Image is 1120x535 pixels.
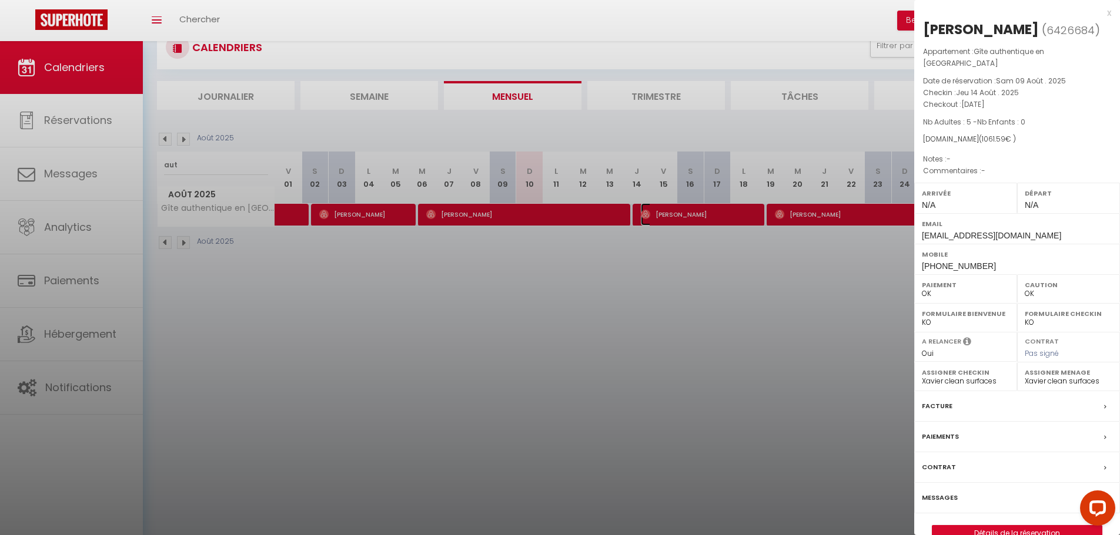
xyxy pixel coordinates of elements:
p: Notes : [923,153,1111,165]
p: Appartement : [923,46,1111,69]
span: 6426684 [1047,23,1095,38]
span: N/A [1025,200,1038,210]
label: Contrat [922,461,956,473]
span: ( ) [1042,22,1100,38]
label: Formulaire Checkin [1025,308,1112,319]
label: Contrat [1025,337,1059,344]
div: [DOMAIN_NAME] [923,134,1111,145]
label: Paiement [922,279,1009,291]
span: [PHONE_NUMBER] [922,261,996,271]
span: Nb Enfants : 0 [977,117,1025,127]
label: Facture [922,400,952,412]
iframe: LiveChat chat widget [1071,486,1120,535]
label: Email [922,218,1112,230]
span: - [947,154,951,164]
label: Caution [1025,279,1112,291]
p: Date de réservation : [923,75,1111,87]
span: Jeu 14 Août . 2025 [956,88,1019,97]
label: Formulaire Bienvenue [922,308,1009,319]
span: [DATE] [961,99,985,109]
div: x [914,6,1111,20]
label: Messages [922,492,958,504]
label: Arrivée [922,187,1009,199]
span: - [981,166,985,176]
span: ( € ) [979,134,1016,144]
label: Assigner Checkin [922,366,1009,378]
div: [PERSON_NAME] [923,20,1039,39]
label: Départ [1025,187,1112,199]
p: Checkin : [923,87,1111,99]
span: Sam 09 Août . 2025 [996,76,1066,86]
label: Paiements [922,430,959,443]
p: Checkout : [923,99,1111,110]
label: Assigner Menage [1025,366,1112,378]
i: Sélectionner OUI si vous souhaiter envoyer les séquences de messages post-checkout [963,337,971,349]
span: Pas signé [1025,348,1059,358]
label: Mobile [922,248,1112,260]
span: N/A [922,200,935,210]
span: 1061.59 [982,134,1005,144]
span: Nb Adultes : 5 - [923,117,1025,127]
p: Commentaires : [923,165,1111,177]
span: [EMAIL_ADDRESS][DOMAIN_NAME] [922,231,1061,240]
span: Gîte authentique en [GEOGRAPHIC_DATA] [923,46,1044,68]
label: A relancer [922,337,961,346]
